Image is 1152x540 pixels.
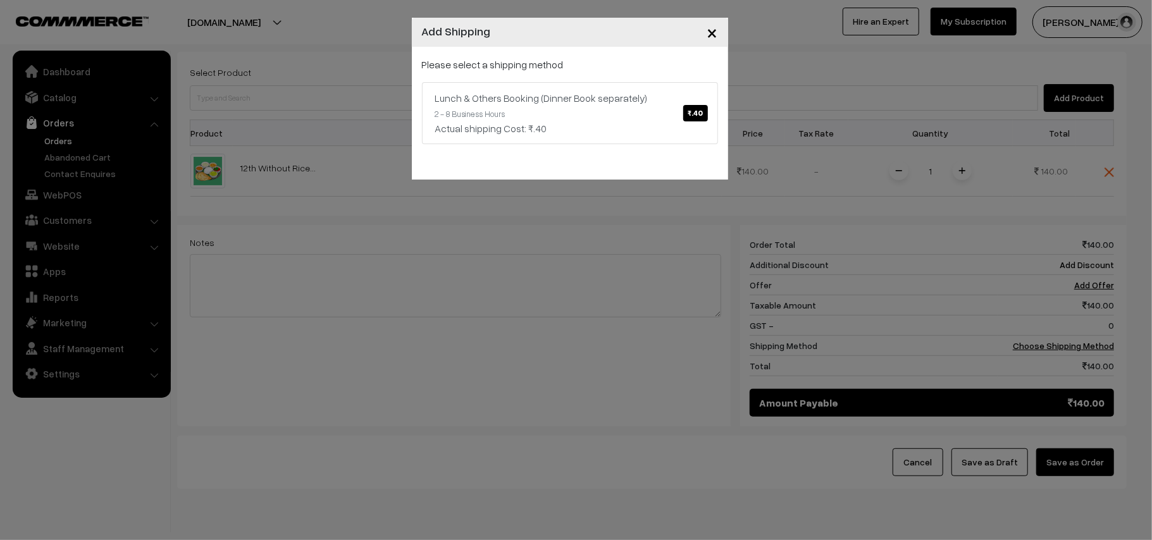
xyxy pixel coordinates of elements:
h4: Add Shipping [422,23,491,40]
span: ₹.40 [683,105,707,121]
button: Close [697,13,728,52]
a: Lunch & Others Booking (Dinner Book separately)₹.40 2 - 8 Business HoursActual shipping Cost: ₹.40 [422,82,718,144]
span: × [707,20,718,44]
div: Lunch & Others Booking (Dinner Book separately) [435,90,705,106]
div: Actual shipping Cost: ₹.40 [435,121,705,136]
small: 2 - 8 Business Hours [435,109,505,119]
p: Please select a shipping method [422,57,718,72]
